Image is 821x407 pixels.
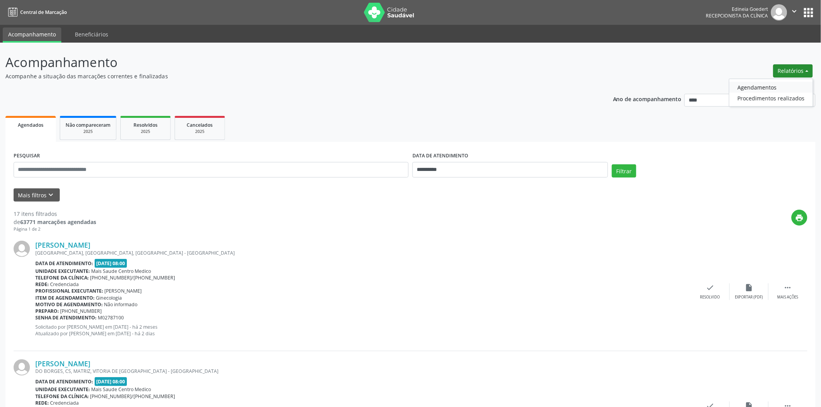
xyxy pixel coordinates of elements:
b: Unidade executante: [35,268,90,274]
b: Unidade executante: [35,386,90,393]
label: PESQUISAR [14,150,40,162]
i: keyboard_arrow_down [47,191,55,199]
a: Agendamentos [729,82,813,93]
b: Telefone da clínica: [35,274,89,281]
b: Rede: [35,400,49,406]
span: Agendados [18,122,43,128]
span: [DATE] 08:00 [95,377,127,386]
a: Procedimentos realizados [729,93,813,103]
a: Acompanhamento [3,28,61,43]
span: [DATE] 08:00 [95,259,127,268]
p: Ano de acompanhamento [613,94,682,103]
b: Data de atendimento: [35,378,93,385]
button: print [792,210,807,226]
div: de [14,218,96,226]
button:  [787,4,802,21]
div: DO BORGES, CS, MATRIZ, VITORIA DE [GEOGRAPHIC_DATA] - [GEOGRAPHIC_DATA] [35,368,691,374]
a: Central de Marcação [5,6,67,19]
strong: 63771 marcações agendadas [20,218,96,226]
span: Resolvidos [133,122,158,128]
span: [PHONE_NUMBER]/[PHONE_NUMBER] [90,274,175,281]
a: [PERSON_NAME] [35,241,90,249]
button: Filtrar [612,164,636,178]
b: Telefone da clínica: [35,393,89,400]
b: Item de agendamento: [35,295,95,301]
div: Mais ações [778,295,798,300]
div: 2025 [126,129,165,135]
div: 2025 [66,129,111,135]
i: insert_drive_file [745,283,753,292]
b: Motivo de agendamento: [35,301,103,308]
span: [PHONE_NUMBER] [61,308,102,314]
div: Edineia Goedert [706,6,768,12]
span: Não compareceram [66,122,111,128]
ul: Relatórios [729,79,813,107]
span: Não informado [104,301,138,308]
b: Data de atendimento: [35,260,93,267]
b: Senha de atendimento: [35,314,97,321]
span: Central de Marcação [20,9,67,16]
i:  [790,7,799,16]
i:  [784,283,792,292]
span: [PHONE_NUMBER]/[PHONE_NUMBER] [90,393,175,400]
span: Credenciada [50,400,79,406]
div: Exportar (PDF) [735,295,763,300]
div: Página 1 de 2 [14,226,96,233]
button: Mais filtroskeyboard_arrow_down [14,188,60,202]
b: Rede: [35,281,49,288]
a: Beneficiários [69,28,114,41]
a: [PERSON_NAME] [35,359,90,368]
span: Mais Saude Centro Medico [92,386,151,393]
div: 17 itens filtrados [14,210,96,218]
span: Mais Saude Centro Medico [92,268,151,274]
span: M02787100 [98,314,124,321]
p: Acompanhamento [5,53,573,72]
span: Recepcionista da clínica [706,12,768,19]
i: check [706,283,715,292]
span: Cancelados [187,122,213,128]
div: Resolvido [700,295,720,300]
button: apps [802,6,816,19]
div: 2025 [180,129,219,135]
img: img [771,4,787,21]
span: Credenciada [50,281,79,288]
img: img [14,359,30,376]
i: print [795,214,804,222]
img: img [14,241,30,257]
label: DATA DE ATENDIMENTO [412,150,468,162]
p: Solicitado por [PERSON_NAME] em [DATE] - há 2 meses Atualizado por [PERSON_NAME] em [DATE] - há 2... [35,324,691,337]
div: [GEOGRAPHIC_DATA], [GEOGRAPHIC_DATA], [GEOGRAPHIC_DATA] - [GEOGRAPHIC_DATA] [35,250,691,256]
p: Acompanhe a situação das marcações correntes e finalizadas [5,72,573,80]
span: [PERSON_NAME] [105,288,142,294]
b: Profissional executante: [35,288,103,294]
span: Ginecologia [96,295,122,301]
button: Relatórios [773,64,813,78]
b: Preparo: [35,308,59,314]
